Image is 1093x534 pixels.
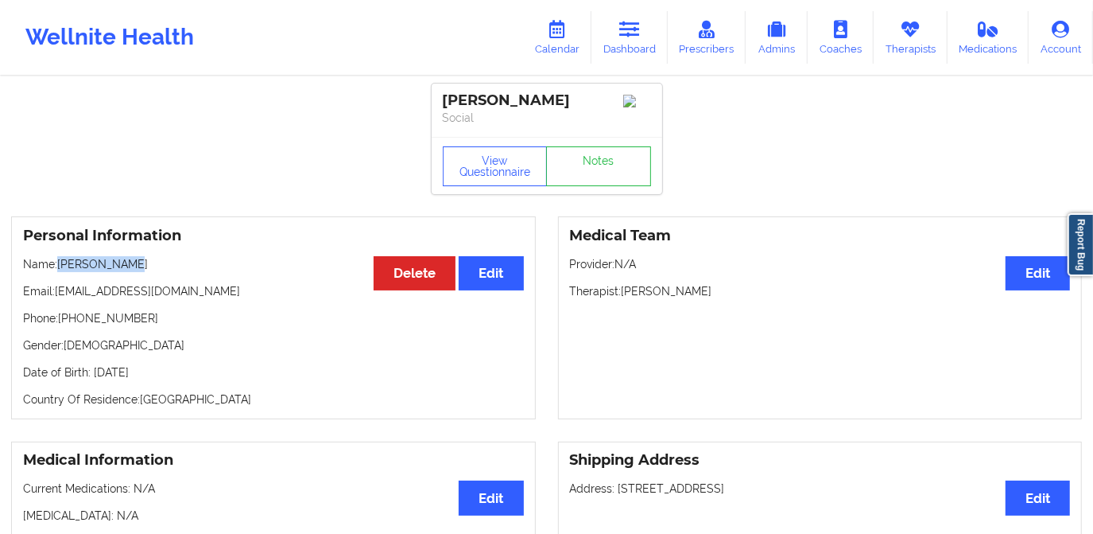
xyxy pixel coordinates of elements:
[443,110,651,126] p: Social
[570,481,1071,497] p: Address: [STREET_ADDRESS]
[570,256,1071,272] p: Provider: N/A
[23,310,524,326] p: Phone: [PHONE_NUMBER]
[443,92,651,110] div: [PERSON_NAME]
[570,451,1071,470] h3: Shipping Address
[23,337,524,353] p: Gender: [DEMOGRAPHIC_DATA]
[1006,481,1070,515] button: Edit
[23,364,524,380] p: Date of Birth: [DATE]
[523,11,591,64] a: Calendar
[443,146,548,186] button: View Questionnaire
[459,256,523,290] button: Edit
[1006,256,1070,290] button: Edit
[1029,11,1093,64] a: Account
[623,95,651,107] img: Image%2Fplaceholer-image.png
[23,256,524,272] p: Name: [PERSON_NAME]
[668,11,746,64] a: Prescribers
[546,146,651,186] a: Notes
[23,227,524,245] h3: Personal Information
[948,11,1029,64] a: Medications
[23,508,524,524] p: [MEDICAL_DATA]: N/A
[874,11,948,64] a: Therapists
[1068,213,1093,276] a: Report Bug
[23,283,524,299] p: Email: [EMAIL_ADDRESS][DOMAIN_NAME]
[570,227,1071,245] h3: Medical Team
[459,481,523,515] button: Edit
[591,11,668,64] a: Dashboard
[23,451,524,470] h3: Medical Information
[808,11,874,64] a: Coaches
[570,283,1071,299] p: Therapist: [PERSON_NAME]
[23,392,524,407] p: Country Of Residence: [GEOGRAPHIC_DATA]
[23,481,524,497] p: Current Medications: N/A
[746,11,808,64] a: Admins
[374,256,455,290] button: Delete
